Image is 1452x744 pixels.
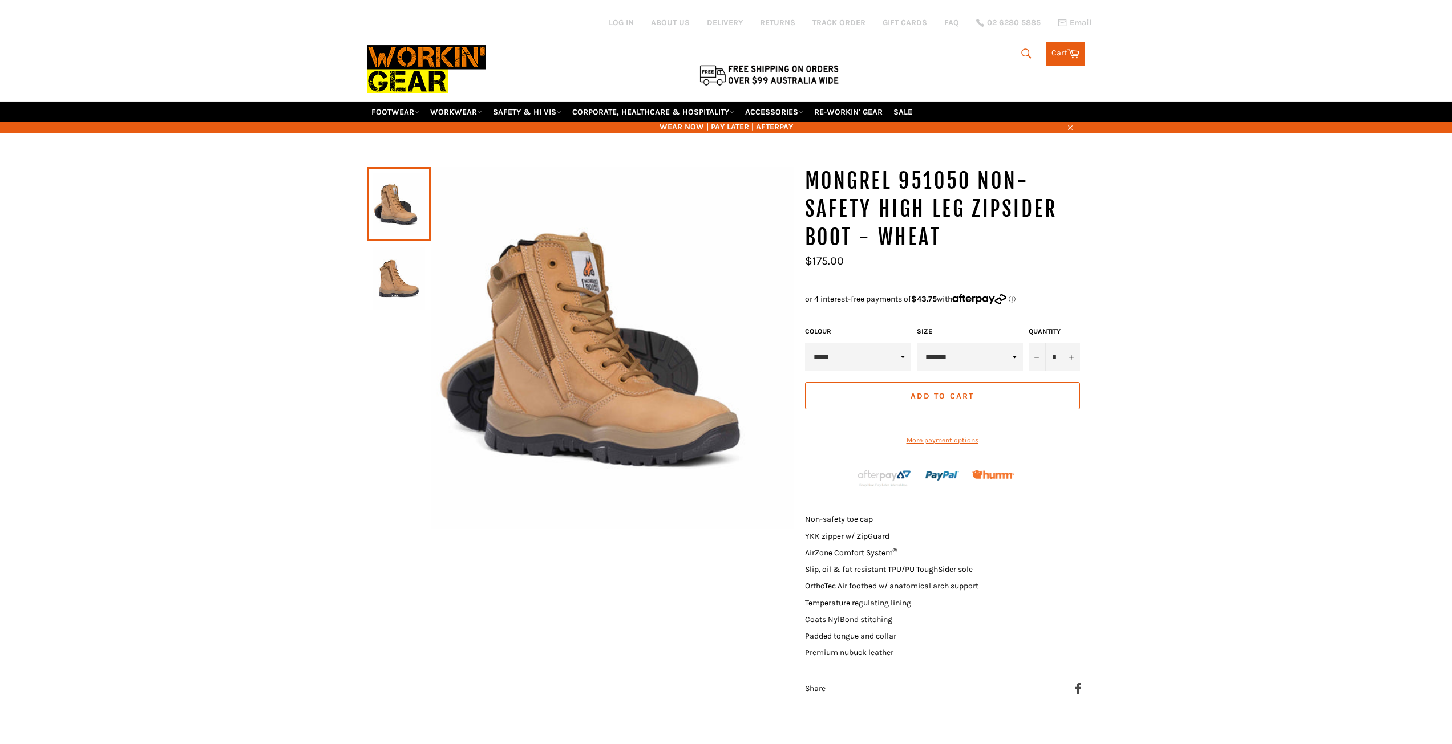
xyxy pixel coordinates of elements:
span: $175.00 [805,254,844,267]
a: More payment options [805,436,1080,445]
span: 02 6280 5885 [987,19,1041,27]
a: ABOUT US [651,17,690,28]
button: Increase item quantity by one [1063,343,1080,371]
img: Workin Gear leaders in Workwear, Safety Boots, PPE, Uniforms. Australia's No.1 in Workwear [367,37,486,101]
img: Humm_core_logo_RGB-01_300x60px_small_195d8312-4386-4de7-b182-0ef9b6303a37.png [972,470,1014,479]
h1: MONGREL 951050 Non-Safety High Leg Zipsider Boot - Wheat [805,167,1086,252]
li: Coats NylBond stitching [805,614,1086,625]
img: MONGREL 951050 Non-Safety High Leg Zipsider Boot - Wheat - Workin' Gear [373,247,425,310]
a: SALE [889,102,917,122]
img: paypal.png [925,459,959,493]
li: YKK zipper w/ ZipGuard [805,531,1086,542]
li: Slip, oil & fat resistant TPU/PU ToughSider sole [805,564,1086,575]
img: Afterpay-Logo-on-dark-bg_large.png [856,469,912,488]
a: FOOTWEAR [367,102,424,122]
a: SAFETY & HI VIS [488,102,566,122]
a: GIFT CARDS [883,17,927,28]
a: 02 6280 5885 [976,19,1041,27]
span: Add to Cart [911,391,974,401]
a: Cart [1046,42,1085,66]
a: Email [1058,18,1091,27]
li: OrthoTec Air footbed w/ anatomical arch support [805,580,1086,591]
sup: ® [893,547,897,554]
a: WORKWEAR [426,102,487,122]
a: CORPORATE, HEALTHCARE & HOSPITALITY [568,102,739,122]
label: COLOUR [805,327,911,336]
button: Reduce item quantity by one [1029,343,1046,371]
a: TRACK ORDER [812,17,865,28]
a: RE-WORKIN' GEAR [810,102,887,122]
a: RETURNS [760,17,795,28]
a: DELIVERY [707,17,743,28]
li: AirZone Comfort System [805,547,1086,558]
li: Temperature regulating lining [805,597,1086,608]
li: Padded tongue and collar [805,631,1086,641]
a: Log in [609,18,634,27]
a: ACCESSORIES [741,102,808,122]
span: Email [1070,19,1091,27]
li: Premium nubuck leather [805,647,1086,658]
img: Flat $9.95 shipping Australia wide [698,63,840,87]
span: WEAR NOW | PAY LATER | AFTERPAY [367,121,1086,132]
label: Quantity [1029,327,1080,336]
button: Add to Cart [805,382,1080,409]
label: Size [917,327,1023,336]
li: Non-safety toe cap [805,514,1086,525]
span: Share [805,684,826,693]
a: FAQ [944,17,959,28]
img: MONGREL 951050 Non-Safety High Leg Zipsider Boot - Wheat - Workin' Gear [431,167,794,530]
